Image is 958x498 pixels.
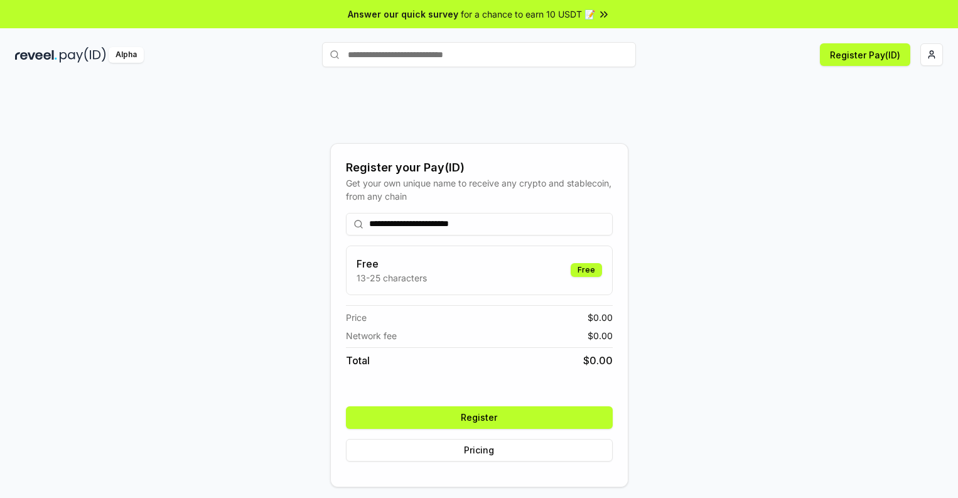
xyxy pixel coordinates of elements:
[346,439,613,462] button: Pricing
[588,311,613,324] span: $ 0.00
[109,47,144,63] div: Alpha
[357,256,427,271] h3: Free
[346,176,613,203] div: Get your own unique name to receive any crypto and stablecoin, from any chain
[346,311,367,324] span: Price
[60,47,106,63] img: pay_id
[346,329,397,342] span: Network fee
[820,43,910,66] button: Register Pay(ID)
[346,159,613,176] div: Register your Pay(ID)
[348,8,458,21] span: Answer our quick survey
[583,353,613,368] span: $ 0.00
[461,8,595,21] span: for a chance to earn 10 USDT 📝
[357,271,427,284] p: 13-25 characters
[15,47,57,63] img: reveel_dark
[346,353,370,368] span: Total
[588,329,613,342] span: $ 0.00
[346,406,613,429] button: Register
[571,263,602,277] div: Free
